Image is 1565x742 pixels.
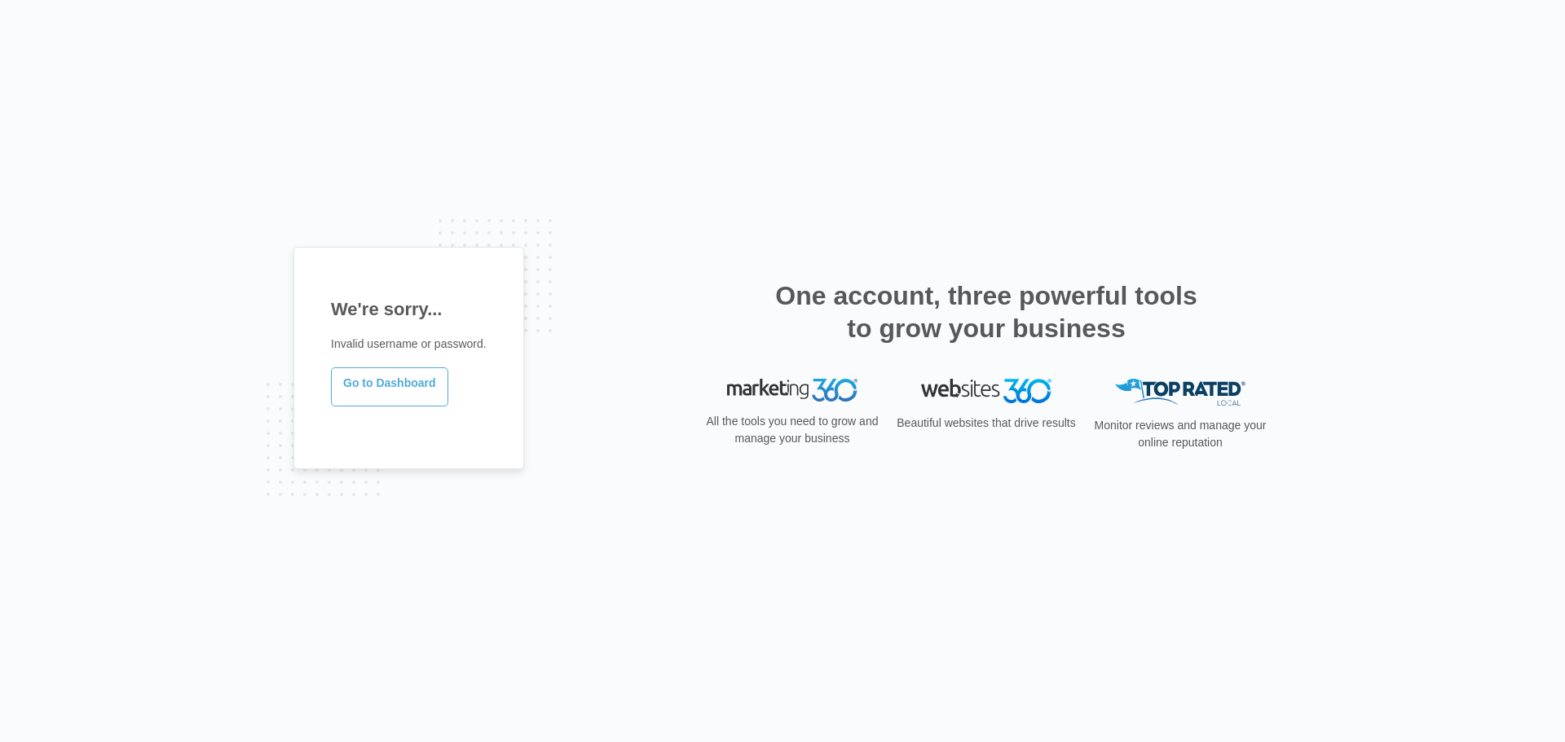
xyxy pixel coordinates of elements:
img: Websites 360 [921,379,1051,402]
p: Beautiful websites that drive results [895,415,1078,432]
p: Monitor reviews and manage your online reputation [1089,417,1272,451]
img: Marketing 360 [727,379,857,402]
h2: One account, three powerful tools to grow your business [770,279,1202,345]
p: All the tools you need to grow and manage your business [701,413,884,447]
img: Top Rated Local [1115,379,1245,406]
a: Go to Dashboard [331,367,448,406]
h1: We're sorry... [331,296,487,323]
p: Invalid username or password. [331,336,487,353]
